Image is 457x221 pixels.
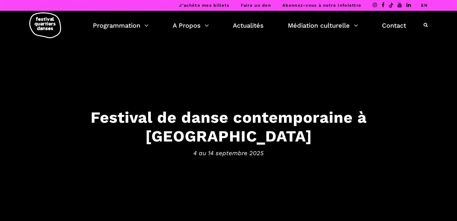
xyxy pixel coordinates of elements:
[173,20,209,31] a: A Propos
[179,3,229,8] a: J’achète mes billets
[233,20,264,31] a: Actualités
[31,148,426,158] span: 4 au 14 septembre 2025
[288,20,358,31] a: Médiation culturelle
[421,3,428,8] a: EN
[382,20,406,31] a: Contact
[282,3,361,8] a: Abonnez-vous à notre infolettre
[31,108,426,145] h3: Festival de danse contemporaine à [GEOGRAPHIC_DATA]
[93,20,149,31] a: Programmation
[29,12,61,38] img: logo-fqd-med
[241,3,271,8] a: Faire un don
